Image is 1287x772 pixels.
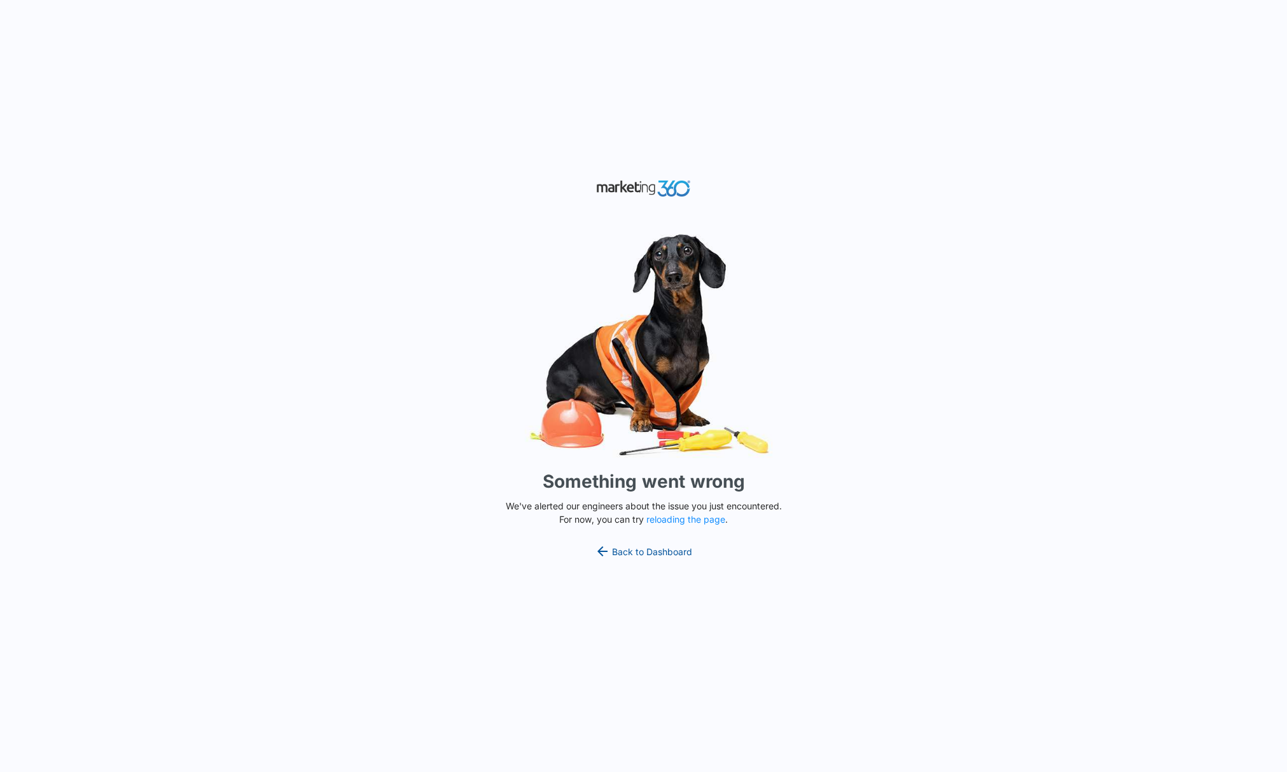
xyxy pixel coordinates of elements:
button: reloading the page [646,514,725,525]
a: Back to Dashboard [595,544,693,559]
img: Marketing 360 Logo [596,177,692,200]
p: We've alerted our engineers about the issue you just encountered. For now, you can try . [501,499,787,526]
img: Sad Dog [453,226,835,464]
h1: Something went wrong [543,468,745,495]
